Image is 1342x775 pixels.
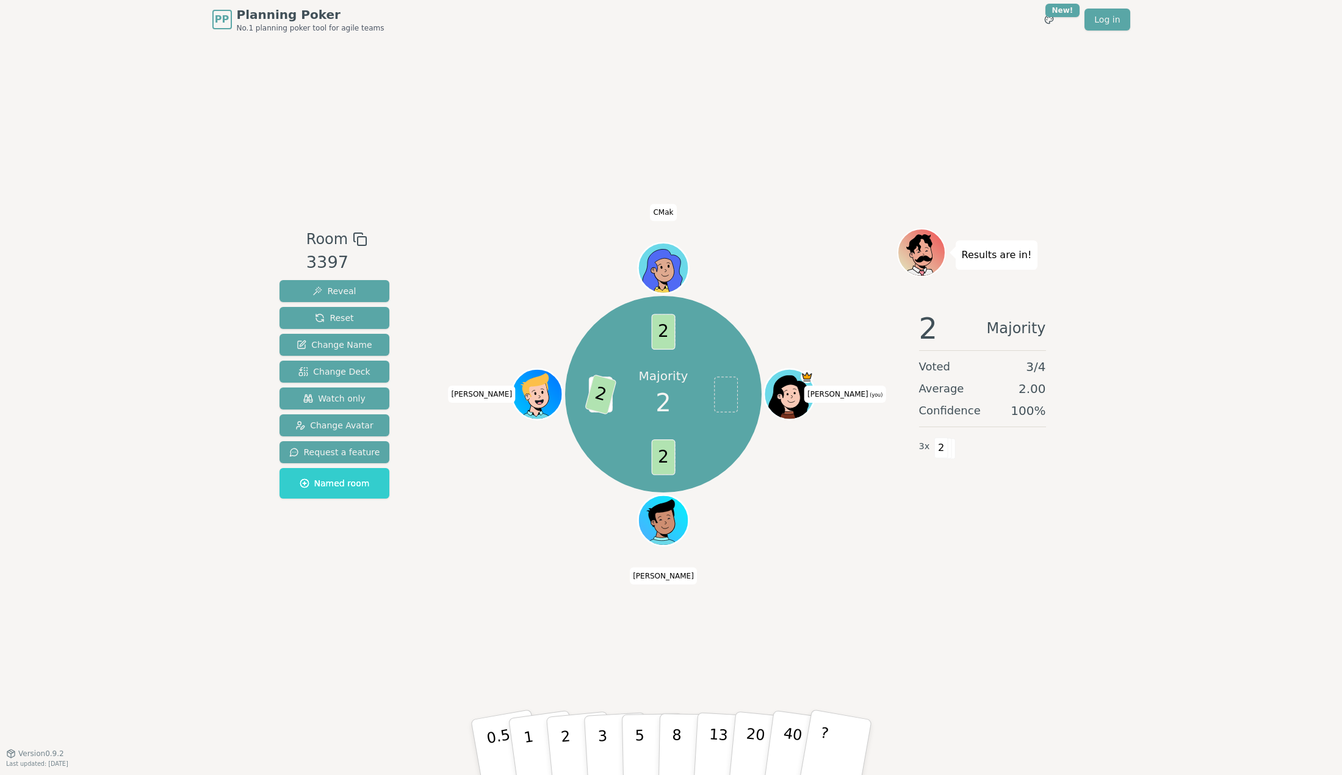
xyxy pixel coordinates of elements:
[919,358,951,375] span: Voted
[280,441,390,463] button: Request a feature
[801,370,813,383] span: Cristina is the host
[630,568,697,585] span: Click to change your name
[306,228,348,250] span: Room
[1019,380,1046,397] span: 2.00
[280,468,390,499] button: Named room
[650,204,676,221] span: Click to change your name
[18,749,64,759] span: Version 0.9.2
[280,334,390,356] button: Change Name
[1026,358,1045,375] span: 3 / 4
[934,438,948,458] span: 2
[212,6,384,33] a: PPPlanning PokerNo.1 planning poker tool for agile teams
[919,380,964,397] span: Average
[280,387,390,409] button: Watch only
[6,760,68,767] span: Last updated: [DATE]
[300,477,370,489] span: Named room
[312,285,356,297] span: Reveal
[280,414,390,436] button: Change Avatar
[868,392,883,398] span: (you)
[639,367,688,384] p: Majority
[919,314,938,343] span: 2
[766,370,813,418] button: Click to change your avatar
[651,314,675,350] span: 2
[448,386,515,403] span: Click to change your name
[280,280,390,302] button: Reveal
[315,312,353,324] span: Reset
[215,12,229,27] span: PP
[297,339,372,351] span: Change Name
[1084,9,1130,31] a: Log in
[804,386,886,403] span: Click to change your name
[280,307,390,329] button: Reset
[289,446,380,458] span: Request a feature
[651,439,675,475] span: 2
[962,247,1032,264] p: Results are in!
[298,366,370,378] span: Change Deck
[306,250,367,275] div: 3397
[919,440,930,453] span: 3 x
[237,6,384,23] span: Planning Poker
[919,402,981,419] span: Confidence
[237,23,384,33] span: No.1 planning poker tool for agile teams
[6,749,64,759] button: Version0.9.2
[585,374,617,415] span: 2
[987,314,1046,343] span: Majority
[1045,4,1080,17] div: New!
[1011,402,1045,419] span: 100 %
[655,384,671,421] span: 2
[1038,9,1060,31] button: New!
[303,392,366,405] span: Watch only
[295,419,373,431] span: Change Avatar
[280,361,390,383] button: Change Deck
